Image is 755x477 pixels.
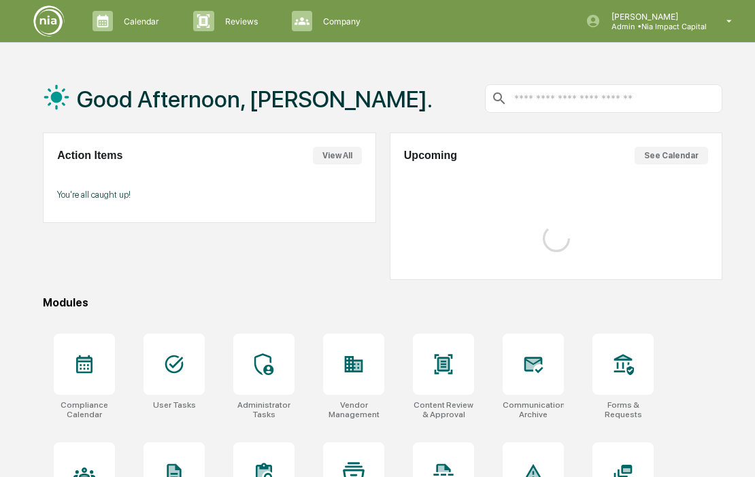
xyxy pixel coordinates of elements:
div: Vendor Management [323,400,384,419]
button: View All [313,147,362,164]
button: See Calendar [635,147,708,164]
p: Reviews [214,16,265,26]
p: You're all caught up! [57,190,362,200]
div: Forms & Requests [592,400,654,419]
h1: Good Afternoon, [PERSON_NAME]. [77,86,433,113]
div: Modules [43,296,722,309]
img: logo [33,5,65,37]
h2: Action Items [57,149,122,162]
div: Content Review & Approval [413,400,474,419]
p: Admin • Nia Impact Capital [601,22,707,31]
h2: Upcoming [404,149,457,162]
div: Communications Archive [503,400,564,419]
div: User Tasks [153,400,196,410]
div: Compliance Calendar [54,400,115,419]
p: Company [312,16,367,26]
div: Administrator Tasks [233,400,295,419]
p: Calendar [113,16,166,26]
p: [PERSON_NAME] [601,12,707,22]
